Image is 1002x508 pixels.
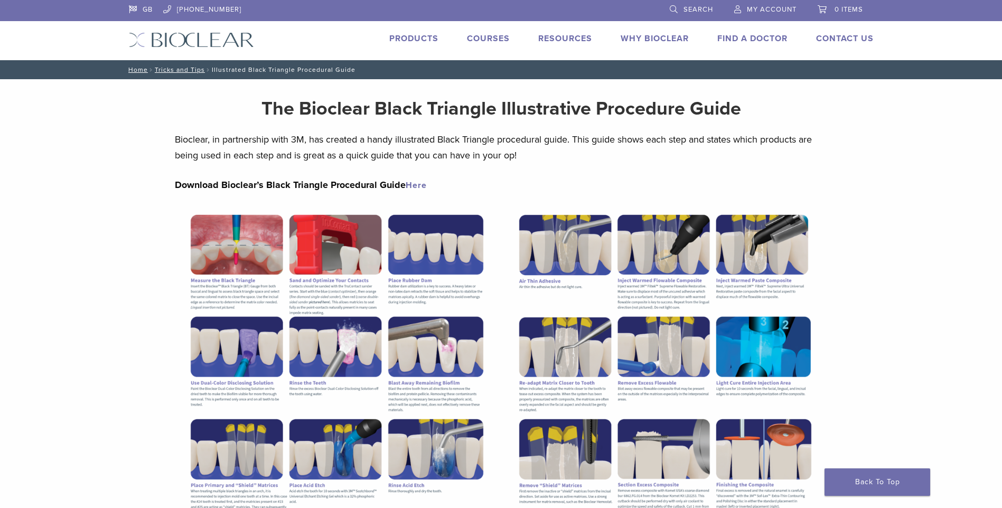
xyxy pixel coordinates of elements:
[121,60,882,79] nav: Illustrated Black Triangle Procedural Guide
[747,5,797,14] span: My Account
[683,5,713,14] span: Search
[816,33,874,44] a: Contact Us
[125,66,148,73] a: Home
[406,180,427,191] a: Here
[205,67,212,72] span: /
[717,33,788,44] a: Find A Doctor
[175,131,827,163] p: Bioclear, in partnership with 3M, has created a handy illustrated Black Triangle procedural guide...
[835,5,863,14] span: 0 items
[621,33,689,44] a: Why Bioclear
[389,33,438,44] a: Products
[467,33,510,44] a: Courses
[148,67,155,72] span: /
[538,33,592,44] a: Resources
[825,468,930,496] a: Back To Top
[261,97,741,120] strong: The Bioclear Black Triangle Illustrative Procedure Guide
[155,66,205,73] a: Tricks and Tips
[129,32,254,48] img: Bioclear
[175,179,427,191] strong: Download Bioclear’s Black Triangle Procedural Guide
